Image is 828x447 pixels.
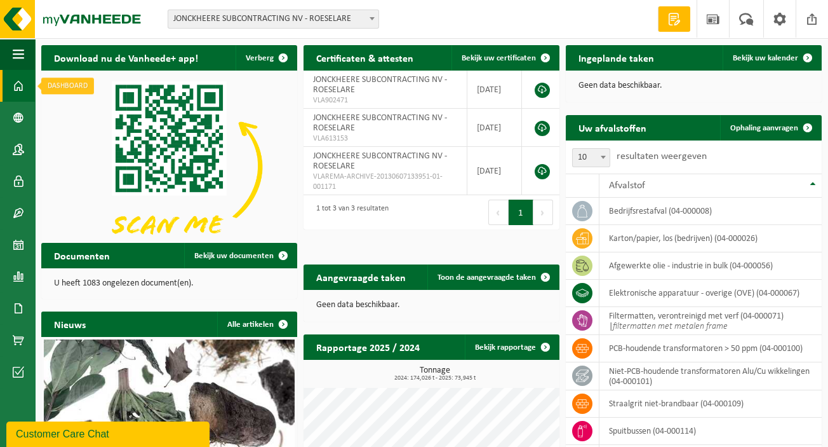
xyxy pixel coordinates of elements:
span: 10 [572,148,610,167]
span: JONCKHEERE SUBCONTRACTING NV - ROESELARE [313,113,447,133]
button: 1 [509,200,533,225]
span: Bekijk uw certificaten [462,54,536,62]
h2: Rapportage 2025 / 2024 [304,334,432,359]
a: Bekijk uw certificaten [451,45,558,71]
td: straalgrit niet-brandbaar (04-000109) [599,390,822,418]
h2: Uw afvalstoffen [566,115,659,140]
span: JONCKHEERE SUBCONTRACTING NV - ROESELARE [168,10,378,28]
span: VLAREMA-ARCHIVE-20130607133951-01-001171 [313,172,457,192]
span: Bekijk uw kalender [733,54,798,62]
span: Ophaling aanvragen [730,124,798,132]
img: Download de VHEPlus App [41,71,297,263]
span: Toon de aangevraagde taken [437,273,536,282]
td: niet-PCB-houdende transformatoren Alu/Cu wikkelingen (04-000101) [599,362,822,390]
span: JONCKHEERE SUBCONTRACTING NV - ROESELARE [168,10,379,29]
span: Afvalstof [609,181,645,191]
h2: Documenten [41,243,123,268]
span: Verberg [246,54,274,62]
td: elektronische apparatuur - overige (OVE) (04-000067) [599,280,822,307]
span: 2024: 174,026 t - 2025: 73,945 t [310,375,559,382]
div: 1 tot 3 van 3 resultaten [310,198,389,226]
button: Next [533,200,553,225]
span: 10 [573,149,610,167]
a: Bekijk rapportage [465,334,558,360]
p: U heeft 1083 ongelezen document(en). [54,279,284,288]
h2: Nieuws [41,312,98,336]
button: Verberg [236,45,296,71]
h3: Tonnage [310,366,559,382]
span: VLA902471 [313,95,457,106]
a: Bekijk uw documenten [184,243,296,268]
label: resultaten weergeven [617,151,707,162]
span: JONCKHEERE SUBCONTRACTING NV - ROESELARE [313,151,447,171]
i: filtermatten met metalen frame [613,322,728,331]
td: spuitbussen (04-000114) [599,418,822,445]
h2: Ingeplande taken [566,45,667,70]
td: [DATE] [467,109,522,147]
td: afgewerkte olie - industrie in bulk (04-000056) [599,252,822,280]
td: PCB-houdende transformatoren > 50 ppm (04-000100) [599,335,822,362]
a: Bekijk uw kalender [723,45,820,71]
span: Bekijk uw documenten [194,252,274,260]
td: filtermatten, verontreinigd met verf (04-000071) | [599,307,822,335]
a: Alle artikelen [217,312,296,337]
td: [DATE] [467,71,522,109]
span: JONCKHEERE SUBCONTRACTING NV - ROESELARE [313,75,447,95]
a: Ophaling aanvragen [720,115,820,141]
button: Previous [488,200,509,225]
h2: Aangevraagde taken [304,265,418,289]
p: Geen data beschikbaar. [578,81,809,90]
h2: Download nu de Vanheede+ app! [41,45,211,70]
h2: Certificaten & attesten [304,45,426,70]
td: karton/papier, los (bedrijven) (04-000026) [599,225,822,252]
span: VLA613153 [313,134,457,144]
td: bedrijfsrestafval (04-000008) [599,198,822,225]
td: [DATE] [467,147,522,195]
a: Toon de aangevraagde taken [427,265,558,290]
p: Geen data beschikbaar. [316,301,547,310]
iframe: chat widget [6,419,212,447]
